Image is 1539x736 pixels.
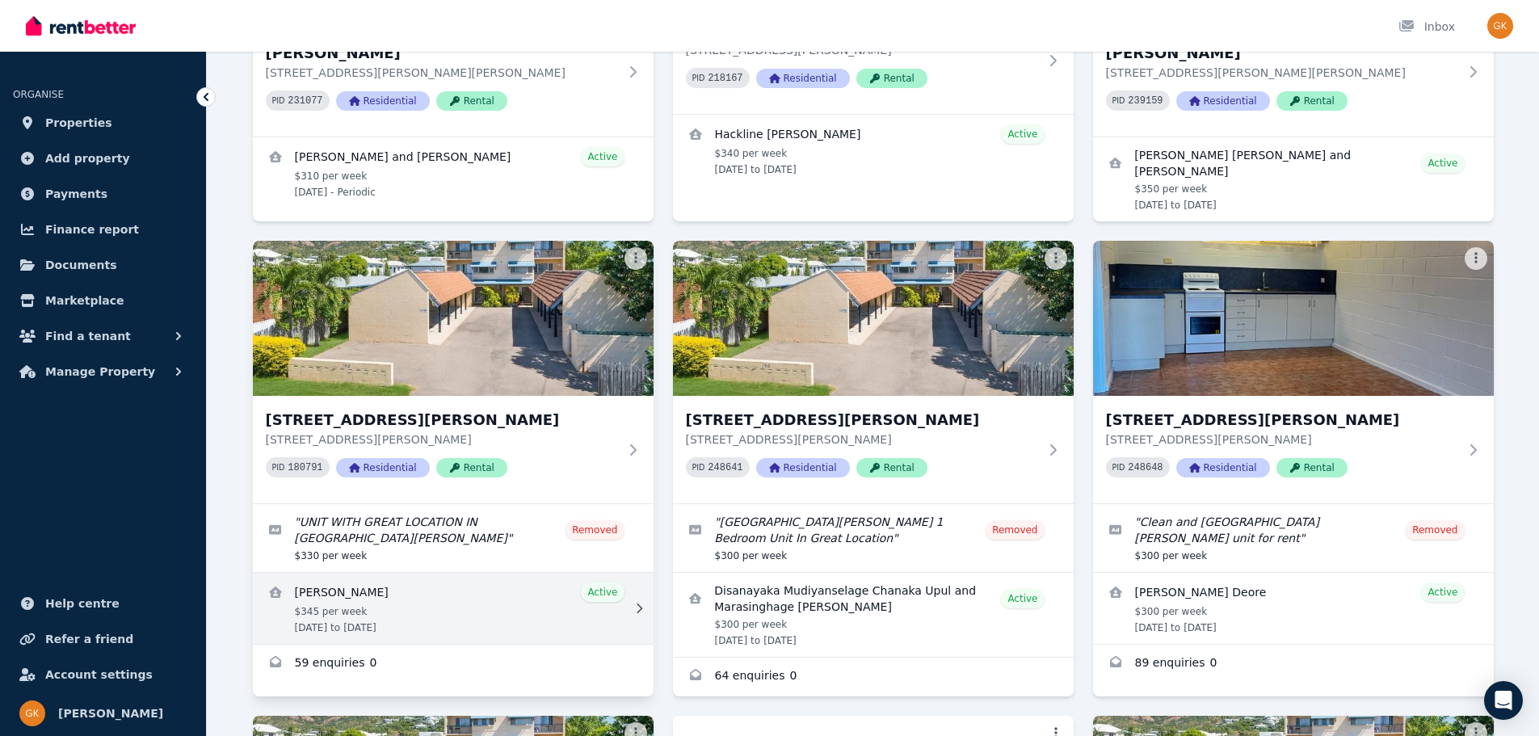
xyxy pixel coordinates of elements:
span: Rental [856,458,927,477]
code: 239159 [1128,95,1163,107]
span: [PERSON_NAME] [58,704,163,723]
code: 218167 [708,73,742,84]
a: View details for Disanayaka Mudiyanselage Chanaka Upul and Marasinghage Nilakshi Niroopika [673,573,1074,657]
span: Residential [336,91,430,111]
h3: [STREET_ADDRESS][PERSON_NAME] [686,409,1038,431]
p: [STREET_ADDRESS][PERSON_NAME][PERSON_NAME] [266,65,618,81]
a: Edit listing: Clean and Tidy North Ward unit for rent [1093,504,1494,572]
a: Help centre [13,587,193,620]
a: View details for Ruby Kate Burnham and Mary Esplin [1093,137,1494,221]
span: Finance report [45,220,139,239]
a: Add property [13,142,193,175]
small: PID [1112,463,1125,472]
a: View details for Elizabeth Kenneally and Victoria Robinson [253,137,654,208]
a: Edit listing: UNIT WITH GREAT LOCATION IN NORTH WARD [253,504,654,572]
small: PID [692,74,705,82]
span: Marketplace [45,291,124,310]
span: Documents [45,255,117,275]
a: Documents [13,249,193,281]
p: [STREET_ADDRESS][PERSON_NAME] [1106,431,1458,448]
a: Marketplace [13,284,193,317]
span: Payments [45,184,107,204]
a: View details for Annabel Leech [253,573,654,644]
a: Edit listing: North Ward 1 Bedroom Unit In Great Location [673,504,1074,572]
code: 248641 [708,462,742,473]
code: 231077 [288,95,322,107]
button: More options [1465,247,1487,270]
span: Add property [45,149,130,168]
span: Rental [1276,91,1348,111]
p: [STREET_ADDRESS][PERSON_NAME] [686,431,1038,448]
a: 2/140 Eyre St, North Ward[STREET_ADDRESS][PERSON_NAME][STREET_ADDRESS][PERSON_NAME]PID 180791Resi... [253,241,654,503]
button: Manage Property [13,355,193,388]
span: Rental [856,69,927,88]
span: Rental [1276,458,1348,477]
small: PID [1112,96,1125,105]
h3: [STREET_ADDRESS][PERSON_NAME] [1106,409,1458,431]
a: 3/140 Eyre Street, North Ward[STREET_ADDRESS][PERSON_NAME][STREET_ADDRESS][PERSON_NAME]PID 248641... [673,241,1074,503]
a: Refer a friend [13,623,193,655]
a: Payments [13,178,193,210]
img: 3/140 Eyre Street, North Ward [673,241,1074,396]
img: RentBetter [26,14,136,38]
span: Manage Property [45,362,155,381]
a: Enquiries for 2/140 Eyre St, North Ward [253,645,654,683]
img: 2/140 Eyre St, North Ward [253,241,654,396]
span: Residential [336,458,430,477]
code: 180791 [288,462,322,473]
button: More options [1045,247,1067,270]
p: [STREET_ADDRESS][PERSON_NAME][PERSON_NAME] [1106,65,1458,81]
small: PID [692,463,705,472]
img: Glenn Kenneally [1487,13,1513,39]
p: [STREET_ADDRESS][PERSON_NAME] [266,431,618,448]
a: Properties [13,107,193,139]
span: Refer a friend [45,629,133,649]
span: Properties [45,113,112,132]
div: Open Intercom Messenger [1484,681,1523,720]
span: Help centre [45,594,120,613]
span: Rental [436,91,507,111]
span: Account settings [45,665,153,684]
span: Residential [756,458,850,477]
span: Rental [436,458,507,477]
a: Account settings [13,658,193,691]
img: Glenn Kenneally [19,700,45,726]
h3: [STREET_ADDRESS][PERSON_NAME] [266,409,618,431]
span: Residential [756,69,850,88]
a: View details for Hackline Abesamis [673,115,1074,186]
code: 248648 [1128,462,1163,473]
span: Find a tenant [45,326,131,346]
button: More options [624,247,647,270]
a: 4/140 Eyre Street, North Ward[STREET_ADDRESS][PERSON_NAME][STREET_ADDRESS][PERSON_NAME]PID 248648... [1093,241,1494,503]
a: Finance report [13,213,193,246]
a: Enquiries for 4/140 Eyre Street, North Ward [1093,645,1494,683]
small: PID [272,96,285,105]
span: Residential [1176,91,1270,111]
div: Inbox [1398,19,1455,35]
button: Find a tenant [13,320,193,352]
a: Enquiries for 3/140 Eyre Street, North Ward [673,658,1074,696]
span: ORGANISE [13,89,64,100]
small: PID [272,463,285,472]
img: 4/140 Eyre Street, North Ward [1093,241,1494,396]
a: View details for Pranali Deore [1093,573,1494,644]
span: Residential [1176,458,1270,477]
